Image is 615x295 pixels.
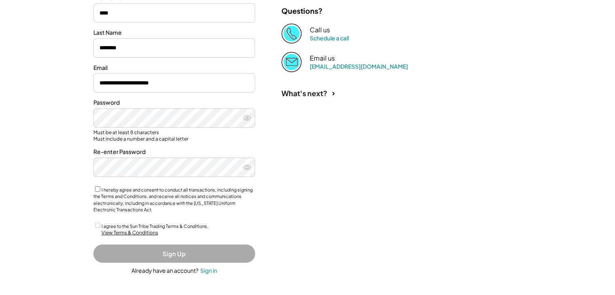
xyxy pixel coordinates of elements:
[93,29,255,37] div: Last Name
[310,63,408,70] a: [EMAIL_ADDRESS][DOMAIN_NAME]
[200,267,217,274] div: Sign in
[310,54,335,63] div: Email us
[281,52,302,72] img: Email%202%403x.png
[281,23,302,44] img: Phone%20copy%403x.png
[93,64,255,72] div: Email
[281,88,328,98] div: What's next?
[101,230,158,236] div: View Terms & Conditions
[310,34,349,42] a: Schedule a call
[93,244,255,263] button: Sign Up
[93,187,253,213] label: I hereby agree and consent to conduct all transactions, including signing the Terms and Condition...
[131,267,199,275] div: Already have an account?
[93,99,255,107] div: Password
[281,6,323,15] div: Questions?
[93,129,255,142] div: Must be at least 8 characters Must include a number and a capital letter
[93,148,255,156] div: Re-enter Password
[310,26,330,34] div: Call us
[101,223,208,229] label: I agree to the Sun Tribe Trading Terms & Conditions.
